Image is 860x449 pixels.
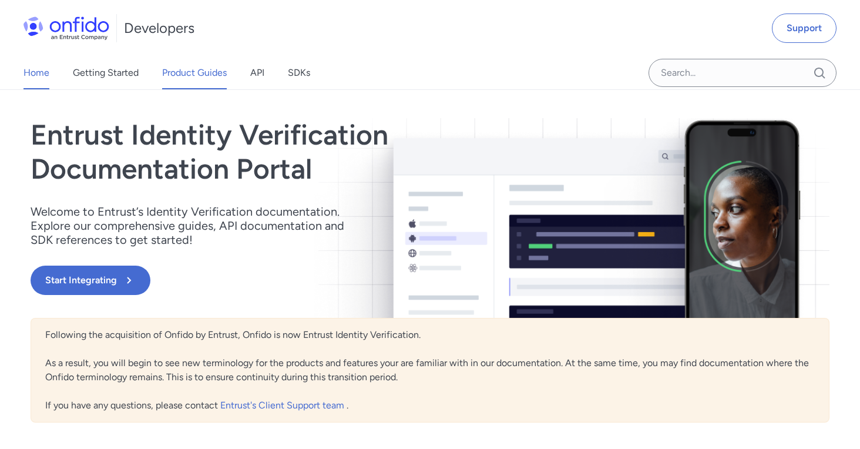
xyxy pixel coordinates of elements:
[250,56,264,89] a: API
[31,266,590,295] a: Start Integrating
[23,56,49,89] a: Home
[31,118,590,186] h1: Entrust Identity Verification Documentation Portal
[220,400,347,411] a: Entrust's Client Support team
[649,59,837,87] input: Onfido search input field
[124,19,194,38] h1: Developers
[288,56,310,89] a: SDKs
[162,56,227,89] a: Product Guides
[31,205,360,247] p: Welcome to Entrust’s Identity Verification documentation. Explore our comprehensive guides, API d...
[31,266,150,295] button: Start Integrating
[772,14,837,43] a: Support
[31,318,829,423] div: Following the acquisition of Onfido by Entrust, Onfido is now Entrust Identity Verification. As a...
[73,56,139,89] a: Getting Started
[23,16,109,40] img: Onfido Logo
